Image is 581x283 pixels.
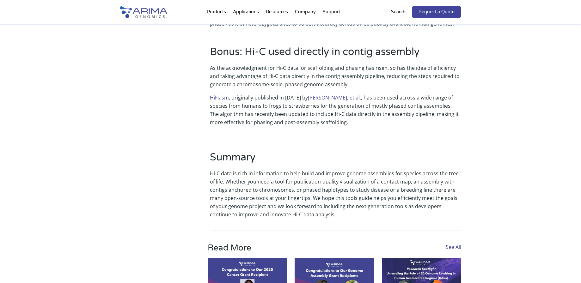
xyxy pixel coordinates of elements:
p: , originally published in [DATE] by , has been used across a wide range of species from humans to... [210,93,461,131]
a: HiFiasm [210,94,229,101]
p: As the acknowledgment for Hi-C data for scaffolding and phasing has risen, so has the idea of eff... [210,64,461,93]
a: Request a Quote [412,6,461,18]
h2: Summary [210,150,461,169]
p: Hi-C data is rich in information to help build and improve genome assemblies for species across t... [210,169,461,219]
h3: Read More [208,243,331,258]
img: Arima-Genomics-logo [120,6,167,18]
a: [PERSON_NAME], et al. [308,94,361,101]
h2: Bonus: Hi-C used directly in contig assembly [210,45,461,64]
a: See All [446,244,461,250]
p: Search [391,8,406,16]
